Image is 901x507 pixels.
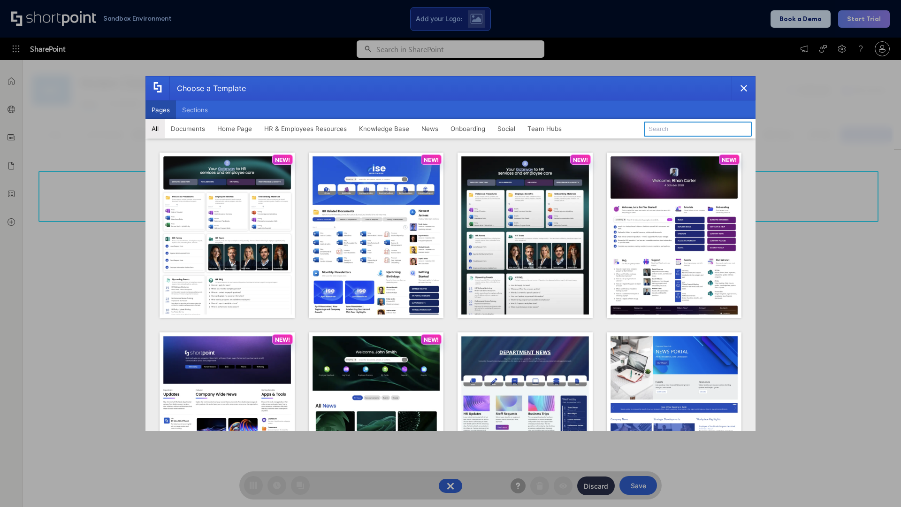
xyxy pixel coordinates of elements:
button: All [145,119,165,138]
iframe: Chat Widget [854,462,901,507]
button: Sections [176,100,214,119]
input: Search [644,122,752,137]
p: NEW! [424,156,439,163]
button: Home Page [211,119,258,138]
p: NEW! [424,336,439,343]
button: Pages [145,100,176,119]
p: NEW! [275,336,290,343]
button: Knowledge Base [353,119,415,138]
button: Social [491,119,521,138]
button: HR & Employees Resources [258,119,353,138]
button: Team Hubs [521,119,568,138]
p: NEW! [722,156,737,163]
p: NEW! [275,156,290,163]
div: Choose a Template [169,77,246,100]
button: Documents [165,119,211,138]
button: News [415,119,444,138]
button: Onboarding [444,119,491,138]
p: NEW! [573,156,588,163]
div: template selector [145,76,756,431]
